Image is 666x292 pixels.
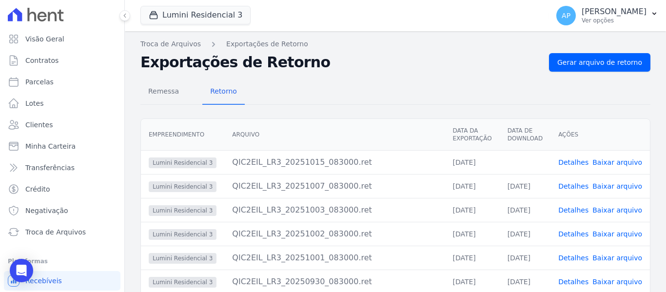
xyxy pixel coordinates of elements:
button: AP [PERSON_NAME] Ver opções [548,2,666,29]
span: Negativação [25,206,68,215]
a: Contratos [4,51,120,70]
span: Lumini Residencial 3 [149,229,216,240]
td: [DATE] [445,150,499,174]
h2: Exportações de Retorno [140,54,541,71]
a: Baixar arquivo [592,230,642,238]
td: [DATE] [500,174,550,198]
td: [DATE] [445,222,499,246]
a: Baixar arquivo [592,158,642,166]
div: QIC2EIL_LR3_20250930_083000.ret [232,276,437,288]
a: Lotes [4,94,120,113]
td: [DATE] [445,174,499,198]
a: Detalhes [558,158,588,166]
a: Baixar arquivo [592,206,642,214]
a: Baixar arquivo [592,278,642,286]
span: Contratos [25,56,59,65]
span: Crédito [25,184,50,194]
span: Lotes [25,98,44,108]
div: QIC2EIL_LR3_20251007_083000.ret [232,180,437,192]
span: Troca de Arquivos [25,227,86,237]
th: Arquivo [224,119,445,151]
a: Remessa [140,79,187,105]
div: Plataformas [8,255,117,267]
span: Lumini Residencial 3 [149,205,216,216]
td: [DATE] [500,246,550,270]
span: Lumini Residencial 3 [149,253,216,264]
span: Lumini Residencial 3 [149,181,216,192]
nav: Tab selector [140,79,245,105]
a: Minha Carteira [4,136,120,156]
a: Transferências [4,158,120,177]
td: [DATE] [500,222,550,246]
div: Open Intercom Messenger [10,259,33,282]
a: Baixar arquivo [592,182,642,190]
a: Parcelas [4,72,120,92]
a: Visão Geral [4,29,120,49]
p: [PERSON_NAME] [582,7,646,17]
span: Clientes [25,120,53,130]
div: QIC2EIL_LR3_20251015_083000.ret [232,156,437,168]
span: Transferências [25,163,75,173]
a: Detalhes [558,182,588,190]
span: Lumini Residencial 3 [149,277,216,288]
th: Empreendimento [141,119,224,151]
span: AP [562,12,570,19]
td: [DATE] [445,246,499,270]
a: Recebíveis [4,271,120,291]
span: Recebíveis [25,276,62,286]
a: Gerar arquivo de retorno [549,53,650,72]
a: Detalhes [558,230,588,238]
a: Detalhes [558,254,588,262]
nav: Breadcrumb [140,39,650,49]
a: Negativação [4,201,120,220]
span: Remessa [142,81,185,101]
p: Ver opções [582,17,646,24]
a: Clientes [4,115,120,135]
span: Lumini Residencial 3 [149,157,216,168]
a: Baixar arquivo [592,254,642,262]
a: Troca de Arquivos [140,39,201,49]
span: Minha Carteira [25,141,76,151]
td: [DATE] [445,198,499,222]
th: Data de Download [500,119,550,151]
a: Retorno [202,79,245,105]
th: Ações [550,119,650,151]
span: Parcelas [25,77,54,87]
a: Detalhes [558,206,588,214]
div: QIC2EIL_LR3_20251003_083000.ret [232,204,437,216]
button: Lumini Residencial 3 [140,6,251,24]
a: Exportações de Retorno [226,39,308,49]
th: Data da Exportação [445,119,499,151]
span: Gerar arquivo de retorno [557,58,642,67]
div: QIC2EIL_LR3_20251002_083000.ret [232,228,437,240]
a: Crédito [4,179,120,199]
div: QIC2EIL_LR3_20251001_083000.ret [232,252,437,264]
a: Detalhes [558,278,588,286]
a: Troca de Arquivos [4,222,120,242]
td: [DATE] [500,198,550,222]
span: Visão Geral [25,34,64,44]
span: Retorno [204,81,243,101]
